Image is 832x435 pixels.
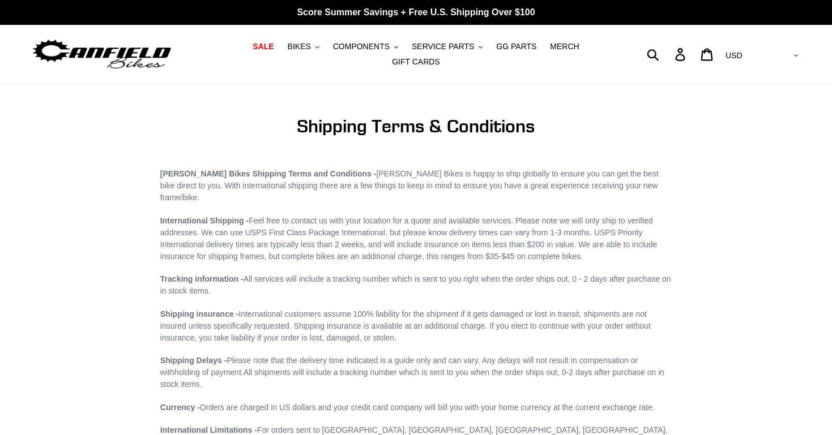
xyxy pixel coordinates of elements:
span: Please note that the delivery time indicated is a guide only and can vary. Any delays will not re... [160,356,638,377]
span: Orders are charged in US dollars and your credit card company will bill you with your home curren... [160,403,655,412]
a: GIFT CARDS [386,54,446,70]
span: GIFT CARDS [392,57,440,67]
a: GG PARTS [490,39,542,54]
p: All shipments will include a tracking number which is sent to you when the order ships out, 0-2 d... [160,355,672,390]
a: SALE [247,39,279,54]
span: GG PARTS [496,42,536,51]
button: BIKES [282,39,325,54]
strong: International Shipping - [160,216,249,225]
span: International customers assume 100% liability for the shipment if it gets damaged or lost in tran... [160,309,651,342]
span: MERCH [550,42,579,51]
h1: Shipping Terms & Conditions [160,115,672,137]
strong: International Limitations - [160,425,257,434]
span: COMPONENTS [333,42,390,51]
a: MERCH [544,39,584,54]
span: SERVICE PARTS [412,42,474,51]
img: Canfield Bikes [31,37,173,72]
span: All services will include a tracking number which is sent to you right when the order ships out, ... [160,274,671,295]
button: SERVICE PARTS [406,39,488,54]
strong: Tracking information - [160,274,244,283]
strong: [PERSON_NAME] Bikes Shipping Terms and Conditions - [160,169,377,178]
span: BIKES [288,42,311,51]
strong: Shipping Delays - [160,356,227,365]
strong: Currency - [160,403,200,412]
p: [PERSON_NAME] Bikes is happy to ship globally to ensure you can get the best bike direct to you. ... [160,168,672,204]
span: SALE [253,42,274,51]
button: COMPONENTS [327,39,404,54]
span: Feel free to contact us with your location for a quote and available services. Please note we wil... [160,216,658,261]
input: Search [653,42,682,67]
strong: Shipping insurance - [160,309,238,318]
